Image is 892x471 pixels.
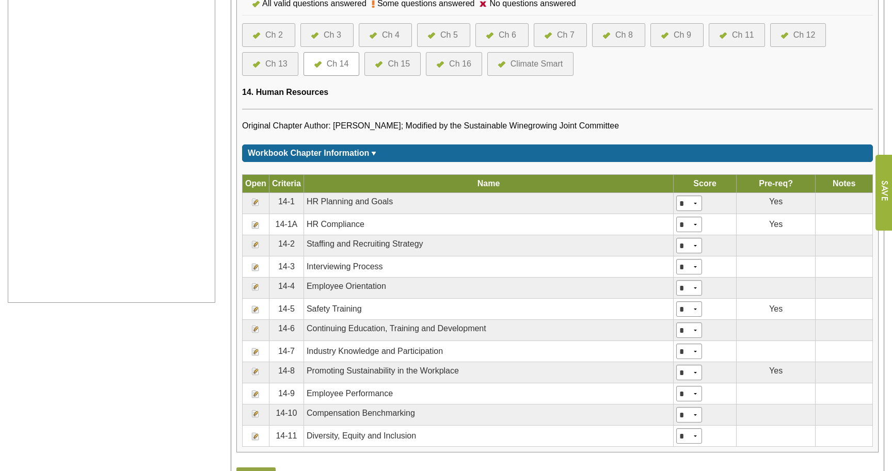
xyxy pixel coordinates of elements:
[720,33,727,39] img: icon-all-questions-answered.png
[269,362,304,383] td: 14-8
[304,299,673,320] td: Safety Training
[242,144,873,162] div: Click for more or less content
[304,426,673,447] td: Diversity, Equity and Inclusion
[736,193,815,214] td: Yes
[265,29,283,41] div: Ch 2
[248,149,369,157] span: Workbook Chapter Information
[370,29,401,41] a: Ch 4
[736,299,815,320] td: Yes
[252,1,260,7] img: icon-all-questions-answered.png
[440,29,458,41] div: Ch 5
[375,58,410,70] a: Ch 15
[304,214,673,235] td: HR Compliance
[875,155,892,231] input: Submit
[242,121,619,130] span: Original Chapter Author: [PERSON_NAME]; Modified by the Sustainable Winegrowing Joint Committee
[816,175,873,193] th: Notes
[480,1,487,7] img: icon-no-questions-answered.png
[269,175,304,193] th: Criteria
[265,58,288,70] div: Ch 13
[486,33,493,39] img: icon-all-questions-answered.png
[269,341,304,362] td: 14-7
[253,29,284,41] a: Ch 2
[661,29,693,41] a: Ch 9
[781,29,816,41] a: Ch 12
[304,256,673,278] td: Interviewing Process
[324,29,341,41] div: Ch 3
[603,33,610,39] img: icon-all-questions-answered.png
[269,426,304,447] td: 14-11
[388,58,410,70] div: Ch 15
[269,214,304,235] td: 14-1A
[375,61,383,68] img: icon-all-questions-answered.png
[314,61,322,68] img: icon-all-questions-answered.png
[304,362,673,383] td: Promoting Sustainability in the Workplace
[428,33,435,39] img: icon-all-questions-answered.png
[304,320,673,341] td: Continuing Education, Training and Development
[311,29,343,41] a: Ch 3
[370,33,377,39] img: icon-all-questions-answered.png
[674,29,691,41] div: Ch 9
[304,404,673,426] td: Compensation Benchmarking
[720,29,754,41] a: Ch 11
[557,29,575,41] div: Ch 7
[615,29,633,41] div: Ch 8
[545,33,552,39] img: icon-all-questions-answered.png
[499,29,516,41] div: Ch 6
[428,29,459,41] a: Ch 5
[603,29,634,41] a: Ch 8
[269,256,304,278] td: 14-3
[269,299,304,320] td: 14-5
[304,383,673,404] td: Employee Performance
[269,383,304,404] td: 14-9
[269,320,304,341] td: 14-6
[661,33,668,39] img: icon-all-questions-answered.png
[304,235,673,256] td: Staffing and Recruiting Strategy
[304,341,673,362] td: Industry Knowledge and Participation
[304,193,673,214] td: HR Planning and Goals
[269,193,304,214] td: 14-1
[486,29,518,41] a: Ch 6
[545,29,576,41] a: Ch 7
[382,29,400,41] div: Ch 4
[304,278,673,299] td: Employee Orientation
[371,152,376,155] img: sort_arrow_down.gif
[253,33,260,39] img: icon-all-questions-answered.png
[242,88,328,96] span: 14. Human Resources
[449,58,471,70] div: Ch 16
[269,235,304,256] td: 14-2
[327,58,349,70] div: Ch 14
[736,175,815,193] th: Pre-req?
[269,404,304,426] td: 14-10
[311,33,318,39] img: icon-all-questions-answered.png
[674,175,737,193] th: Score
[253,61,260,68] img: icon-all-questions-answered.png
[781,33,788,39] img: icon-all-questions-answered.png
[243,175,269,193] th: Open
[793,29,816,41] div: Ch 12
[437,61,444,68] img: icon-all-questions-answered.png
[498,58,563,70] a: Climate Smart
[269,278,304,299] td: 14-4
[253,58,288,70] a: Ch 13
[304,175,673,193] th: Name
[498,61,505,68] img: icon-all-questions-answered.png
[736,362,815,383] td: Yes
[437,58,471,70] a: Ch 16
[732,29,754,41] div: Ch 11
[736,214,815,235] td: Yes
[511,58,563,70] div: Climate Smart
